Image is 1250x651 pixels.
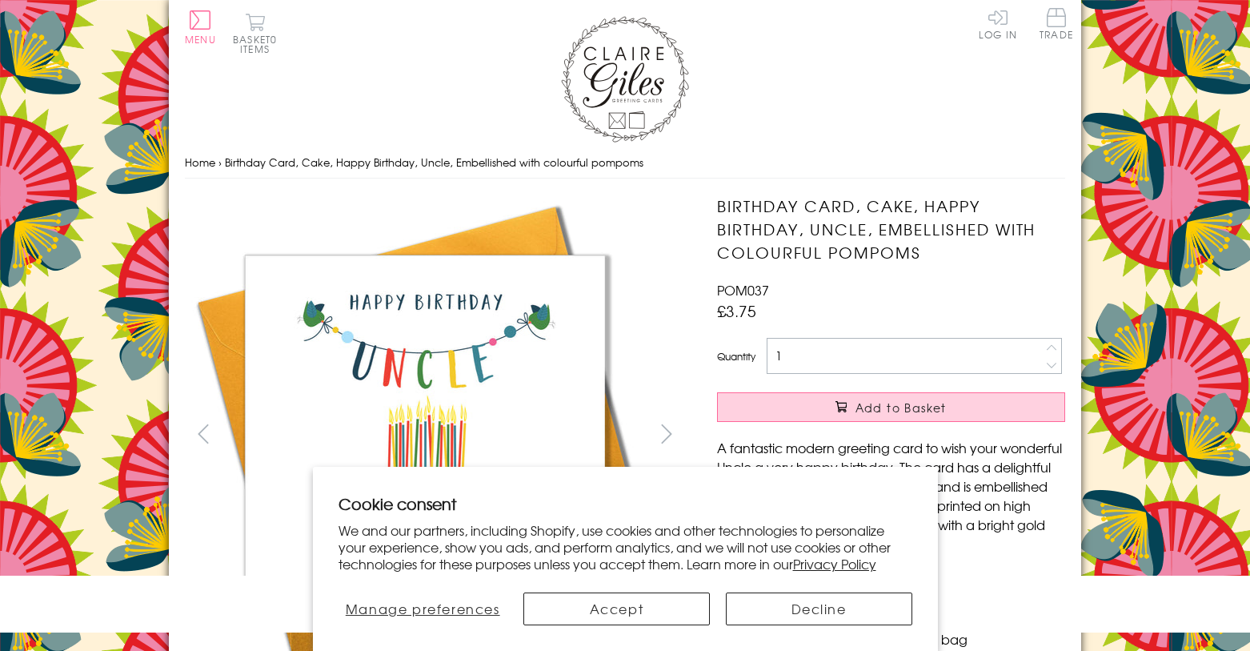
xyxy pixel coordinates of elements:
span: Menu [185,32,216,46]
button: prev [185,416,221,452]
span: POM037 [717,280,769,299]
span: 0 items [240,32,277,56]
span: › [218,155,222,170]
button: Basket0 items [233,13,277,54]
a: Log In [979,8,1017,39]
span: Birthday Card, Cake, Happy Birthday, Uncle, Embellished with colourful pompoms [225,155,643,170]
p: A fantastic modern greeting card to wish your wonderful Uncle a very happy birthday. The card has... [717,438,1065,553]
h1: Birthday Card, Cake, Happy Birthday, Uncle, Embellished with colourful pompoms [717,195,1065,263]
nav: breadcrumbs [185,147,1065,179]
button: Menu [185,10,216,44]
a: Home [185,155,215,170]
span: Trade [1040,8,1073,39]
button: next [649,416,685,452]
button: Accept [523,593,710,625]
label: Quantity [717,349,755,364]
button: Manage preferences [338,593,507,625]
img: Claire Giles Greetings Cards [561,16,689,143]
h2: Cookie consent [339,492,912,515]
span: Add to Basket [855,400,947,416]
span: £3.75 [717,299,756,322]
span: Manage preferences [346,599,500,618]
p: We and our partners, including Shopify, use cookies and other technologies to personalize your ex... [339,522,912,572]
button: Decline [726,593,912,625]
button: Add to Basket [717,392,1065,422]
a: Trade [1040,8,1073,42]
a: Privacy Policy [793,554,876,573]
